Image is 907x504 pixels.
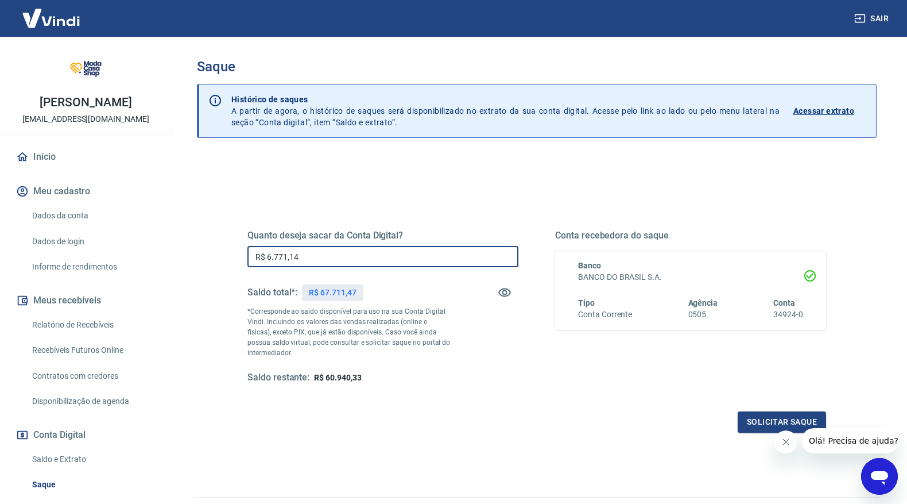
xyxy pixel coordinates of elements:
[852,8,893,29] button: Sair
[688,298,718,307] span: Agência
[688,309,718,321] h6: 0505
[578,309,632,321] h6: Conta Corrente
[231,94,780,105] p: Histórico de saques
[555,230,826,241] h5: Conta recebedora do saque
[578,298,595,307] span: Tipo
[197,59,877,75] h3: Saque
[774,430,797,453] iframe: Fechar mensagem
[40,97,131,109] p: [PERSON_NAME]
[63,46,109,92] img: c758f2a9-5ffc-4372-838b-ab45552dd471.jpeg
[738,411,826,433] button: Solicitar saque
[314,373,361,382] span: R$ 60.940,33
[247,306,451,358] p: *Corresponde ao saldo disponível para uso na sua Conta Digital Vindi. Incluindo os valores das ve...
[793,94,867,128] a: Acessar extrato
[28,204,158,228] a: Dados da conta
[247,287,297,298] h5: Saldo total*:
[28,255,158,279] a: Informe de rendimentos
[14,288,158,313] button: Meus recebíveis
[28,338,158,362] a: Recebíveis Futuros Online
[14,179,158,204] button: Meu cadastro
[28,473,158,497] a: Saque
[773,309,803,321] h6: 34924-0
[28,230,158,253] a: Dados de login
[28,313,158,337] a: Relatório de Recebíveis
[578,271,803,283] h6: BANCO DO BRASIL S.A.
[247,230,518,241] h5: Quanto deseja sacar da Conta Digital?
[578,261,601,270] span: Banco
[793,105,854,117] p: Acessar extrato
[309,287,356,299] p: R$ 67.711,47
[28,364,158,388] a: Contratos com credores
[7,8,96,17] span: Olá! Precisa de ajuda?
[28,390,158,413] a: Disponibilização de agenda
[773,298,795,307] span: Conta
[802,428,898,453] iframe: Mensagem da empresa
[22,113,149,125] p: [EMAIL_ADDRESS][DOMAIN_NAME]
[14,1,88,36] img: Vindi
[14,144,158,170] a: Início
[247,372,309,384] h5: Saldo restante:
[861,458,898,495] iframe: Botão para abrir a janela de mensagens
[231,94,780,128] p: A partir de agora, o histórico de saques será disponibilizado no extrato da sua conta digital. Ac...
[28,448,158,471] a: Saldo e Extrato
[14,422,158,448] button: Conta Digital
